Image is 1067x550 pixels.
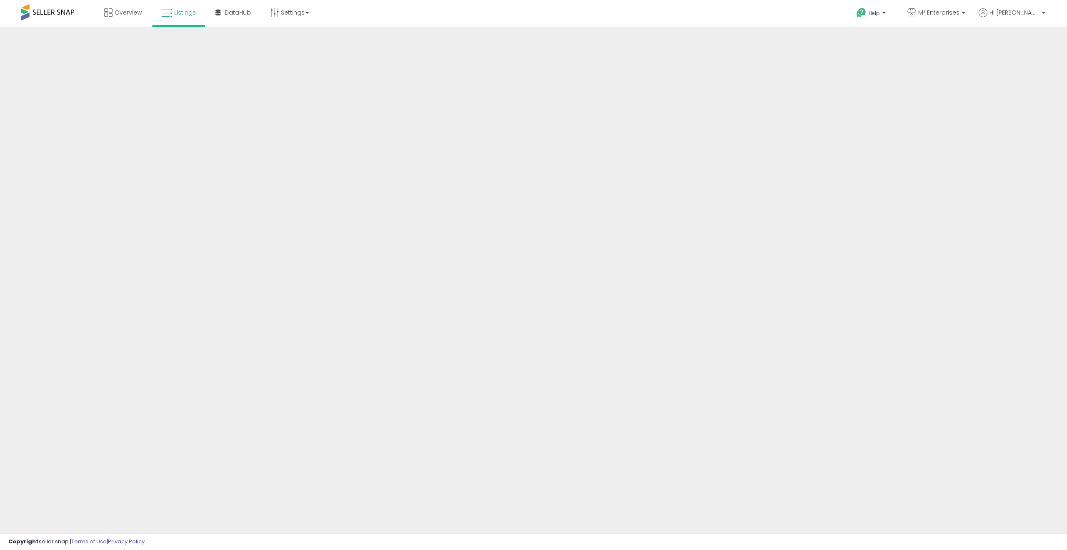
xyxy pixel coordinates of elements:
[850,1,894,27] a: Help
[989,8,1039,17] span: Hi [PERSON_NAME]
[979,8,1045,27] a: Hi [PERSON_NAME]
[174,8,196,17] span: Listings
[856,8,867,18] i: Get Help
[918,8,959,17] span: M² Enterprises
[115,8,142,17] span: Overview
[225,8,251,17] span: DataHub
[869,10,880,17] span: Help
